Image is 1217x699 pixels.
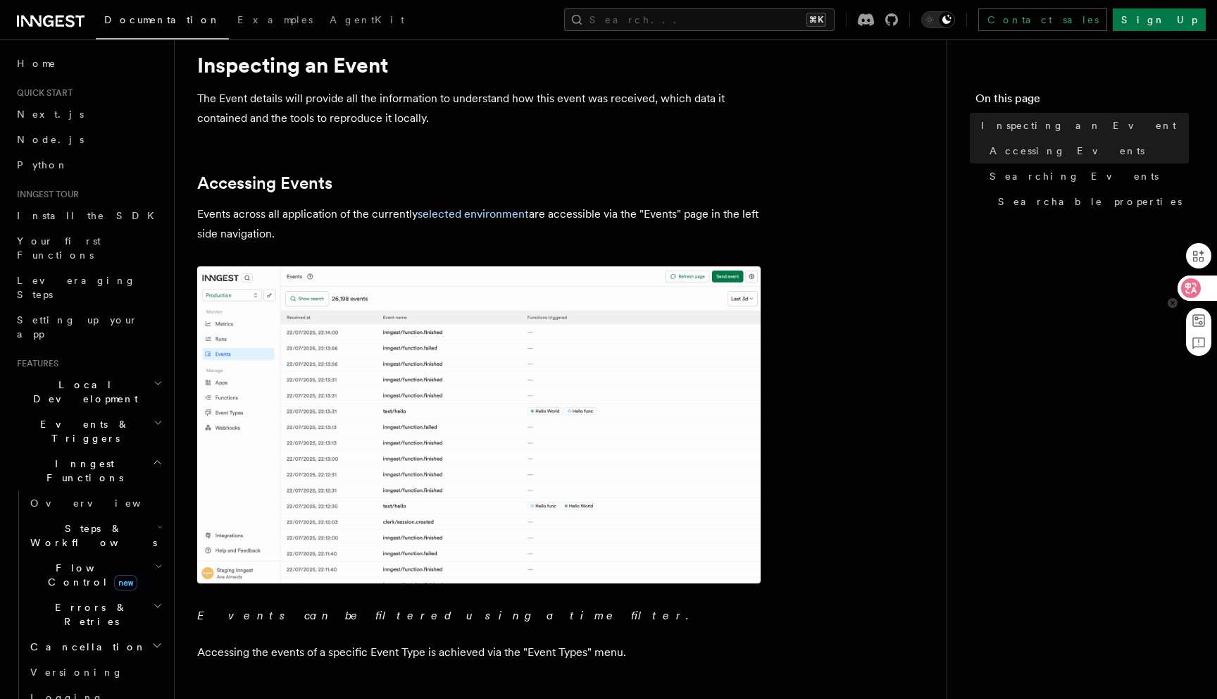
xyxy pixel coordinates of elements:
span: Quick start [11,87,73,99]
span: Cancellation [25,640,146,654]
span: Inngest tour [11,189,79,200]
button: Inngest Functions [11,451,166,490]
span: Versioning [30,667,123,678]
a: Inspecting an Event [975,113,1189,138]
p: Accessing the events of a specific Event Type is achieved via the "Event Types" menu. [197,643,761,662]
a: Versioning [25,660,166,685]
span: Steps & Workflows [25,521,157,550]
a: Sign Up [1113,8,1206,31]
img: The Events list features the last events received. [197,266,761,583]
a: Your first Functions [11,228,166,268]
a: Setting up your app [11,307,166,347]
span: Your first Functions [17,235,101,261]
span: Next.js [17,109,84,120]
span: Searching Events [990,169,1159,183]
button: Flow Controlnew [25,555,166,595]
button: Cancellation [25,634,166,660]
button: Events & Triggers [11,412,166,451]
a: Next.js [11,101,166,127]
a: Searching Events [984,163,1189,189]
a: Install the SDK [11,203,166,228]
span: Flow Control [25,561,155,589]
span: Accessing Events [990,144,1144,158]
p: Events across all application of the currently are accessible via the "Events" page in the left s... [197,204,761,244]
span: Errors & Retries [25,600,153,629]
span: Local Development [11,378,154,406]
span: Examples [237,14,313,25]
span: Node.js [17,134,84,145]
a: Leveraging Steps [11,268,166,307]
a: AgentKit [321,4,413,38]
span: Home [17,56,56,70]
a: Python [11,152,166,178]
em: Events can be filtered using a time filter. [197,609,703,622]
a: Accessing Events [197,173,332,193]
button: Errors & Retries [25,595,166,634]
a: Accessing Events [984,138,1189,163]
span: Overview [30,497,175,509]
span: Inngest Functions [11,457,152,485]
a: Home [11,51,166,76]
a: Contact sales [978,8,1107,31]
span: Setting up your app [17,314,138,340]
span: Searchable properties [998,194,1182,209]
a: Searchable properties [992,189,1189,214]
span: new [114,575,137,590]
p: The Event details will provide all the information to understand how this event was received, whi... [197,89,761,128]
span: Leveraging Steps [17,275,136,300]
span: Python [17,159,68,171]
span: Inspecting an Event [981,118,1176,132]
h4: On this page [975,90,1189,113]
span: AgentKit [330,14,404,25]
button: Search...⌘K [564,8,835,31]
a: Overview [25,490,166,516]
h1: Inspecting an Event [197,52,761,78]
a: Node.js [11,127,166,152]
span: Install the SDK [17,210,163,221]
a: Documentation [96,4,229,39]
span: Documentation [104,14,220,25]
kbd: ⌘K [806,13,826,27]
span: Features [11,358,58,369]
a: selected environment [418,207,529,221]
button: Local Development [11,372,166,412]
button: Steps & Workflows [25,516,166,555]
a: Examples [229,4,321,38]
button: Toggle dark mode [921,11,955,28]
span: Events & Triggers [11,417,154,445]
